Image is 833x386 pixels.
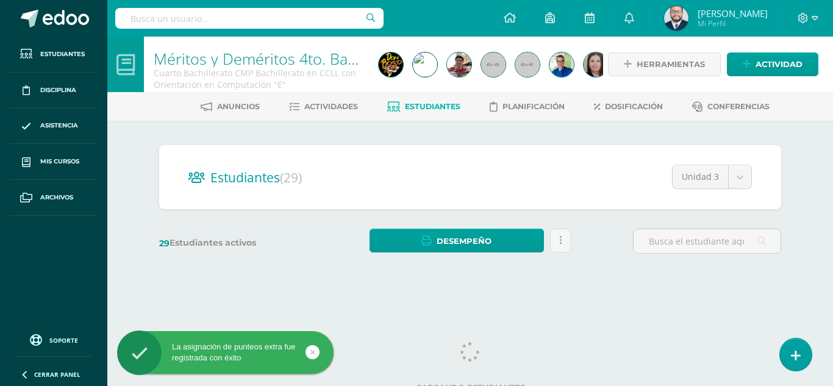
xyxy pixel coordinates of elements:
span: Cerrar panel [34,370,80,379]
span: Actividades [304,102,358,111]
img: bfd5407fb0f443f67a8cea95c6a37b99.png [447,52,471,77]
span: Disciplina [40,85,76,95]
div: Cuarto Bachillerato CMP Bachillerato en CCLL con Orientación en Computación 'E' [154,67,364,90]
img: e848a06d305063da6e408c2e705eb510.png [379,52,403,77]
a: Herramientas [608,52,721,76]
span: Archivos [40,193,73,202]
span: Conferencias [707,102,770,111]
span: Mis cursos [40,157,79,166]
a: Estudiantes [10,37,98,73]
span: Desempeño [437,230,492,252]
a: Conferencias [692,97,770,116]
a: Méritos y Deméritos 4to. Bach. en CCLL. "E" [154,48,457,69]
img: 45x45 [515,52,540,77]
a: Actividades [289,97,358,116]
a: Dosificación [594,97,663,116]
span: [PERSON_NAME] [698,7,768,20]
span: Unidad 3 [682,165,719,188]
img: 45x45 [481,52,506,77]
span: Herramientas [637,53,705,76]
span: Soporte [49,336,78,345]
a: Anuncios [201,97,260,116]
a: Archivos [10,180,98,216]
a: Disciplina [10,73,98,109]
span: Anuncios [217,102,260,111]
span: Estudiantes [40,49,85,59]
span: Asistencia [40,121,78,130]
img: a16637801c4a6befc1e140411cafe4ae.png [549,52,574,77]
span: Planificación [502,102,565,111]
span: Mi Perfil [698,18,768,29]
a: Planificación [490,97,565,116]
span: Dosificación [605,102,663,111]
a: Desempeño [370,229,543,252]
span: Estudiantes [210,169,302,186]
img: e03ec1ec303510e8e6f60bf4728ca3bf.png [584,52,608,77]
label: Estudiantes activos [159,237,307,249]
input: Busca el estudiante aquí... [634,229,781,253]
span: Estudiantes [405,102,460,111]
h1: Méritos y Deméritos 4to. Bach. en CCLL. "E" [154,50,364,67]
a: Soporte [15,331,93,348]
img: 6a2ad2c6c0b72cf555804368074c1b95.png [664,6,688,30]
span: Actividad [756,53,803,76]
div: La asignación de punteos extra fue registrada con éxito [117,341,334,363]
a: Actividad [727,52,818,76]
input: Busca un usuario... [115,8,384,29]
a: Asistencia [10,109,98,145]
img: 529e95d8c70de02c88ecaef2f0471237.png [413,52,437,77]
a: Mis cursos [10,144,98,180]
a: Unidad 3 [673,165,751,188]
span: (29) [280,169,302,186]
a: Estudiantes [387,97,460,116]
span: 29 [159,238,170,249]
